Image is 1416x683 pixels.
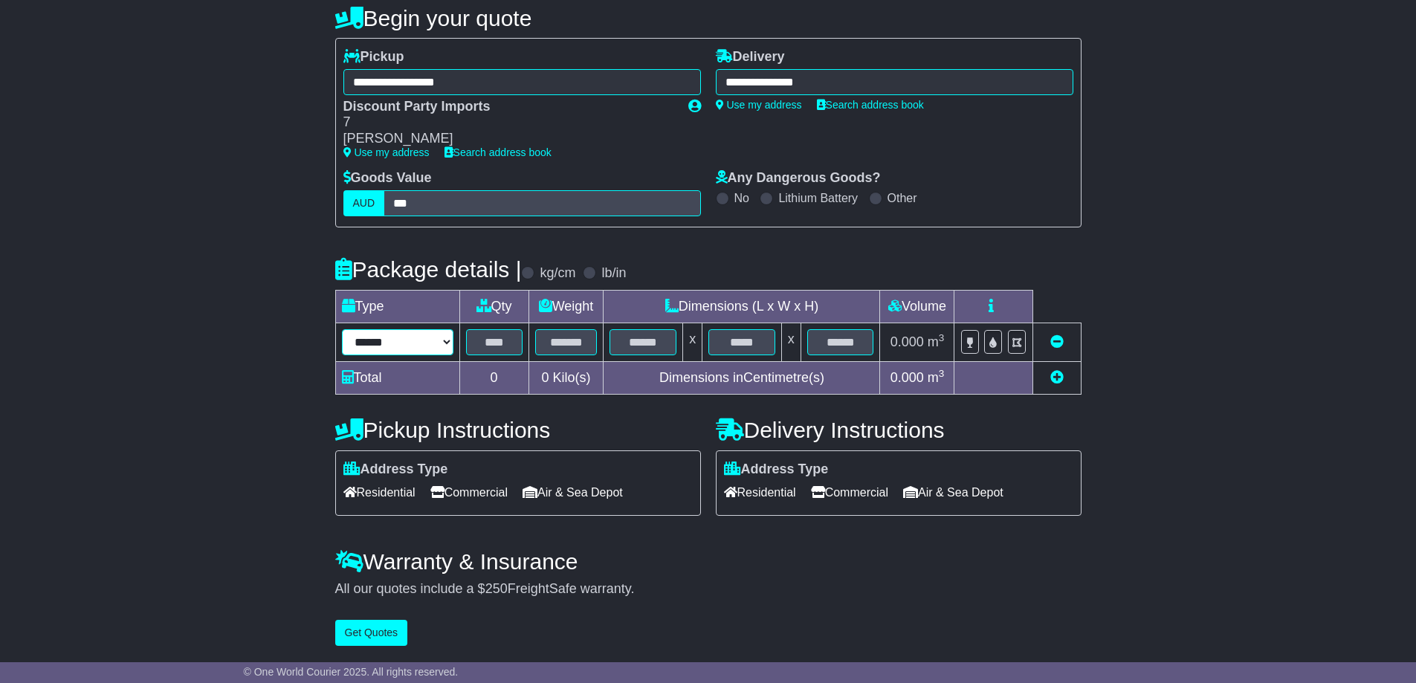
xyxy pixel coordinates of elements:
div: All our quotes include a $ FreightSafe warranty. [335,581,1082,598]
label: AUD [343,190,385,216]
span: 0 [541,370,549,385]
h4: Begin your quote [335,6,1082,30]
td: Volume [880,290,954,323]
div: [PERSON_NAME] [343,131,673,147]
td: Weight [528,290,604,323]
td: x [683,323,702,361]
label: No [734,191,749,205]
a: Use my address [343,146,430,158]
div: Discount Party Imports [343,99,673,115]
span: 0.000 [890,334,924,349]
label: Any Dangerous Goods? [716,170,881,187]
sup: 3 [939,368,945,379]
span: Air & Sea Depot [523,481,623,504]
span: m [928,334,945,349]
button: Get Quotes [335,620,408,646]
a: Use my address [716,99,802,111]
label: Delivery [716,49,785,65]
span: m [928,370,945,385]
h4: Pickup Instructions [335,418,701,442]
a: Remove this item [1050,334,1064,349]
td: Total [335,361,459,394]
label: Other [888,191,917,205]
a: Search address book [444,146,552,158]
label: Lithium Battery [778,191,858,205]
span: 250 [485,581,508,596]
span: Commercial [811,481,888,504]
h4: Warranty & Insurance [335,549,1082,574]
td: 0 [459,361,528,394]
td: Type [335,290,459,323]
h4: Delivery Instructions [716,418,1082,442]
a: Add new item [1050,370,1064,385]
label: Goods Value [343,170,432,187]
span: 0.000 [890,370,924,385]
span: Residential [343,481,416,504]
label: Address Type [724,462,829,478]
label: Address Type [343,462,448,478]
td: Kilo(s) [528,361,604,394]
label: Pickup [343,49,404,65]
label: kg/cm [540,265,575,282]
sup: 3 [939,332,945,343]
label: lb/in [601,265,626,282]
span: Air & Sea Depot [903,481,1003,504]
div: 7 [343,114,673,131]
span: Residential [724,481,796,504]
a: Search address book [817,99,924,111]
td: Dimensions in Centimetre(s) [604,361,880,394]
td: Qty [459,290,528,323]
span: Commercial [430,481,508,504]
td: Dimensions (L x W x H) [604,290,880,323]
td: x [781,323,801,361]
span: © One World Courier 2025. All rights reserved. [244,666,459,678]
h4: Package details | [335,257,522,282]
